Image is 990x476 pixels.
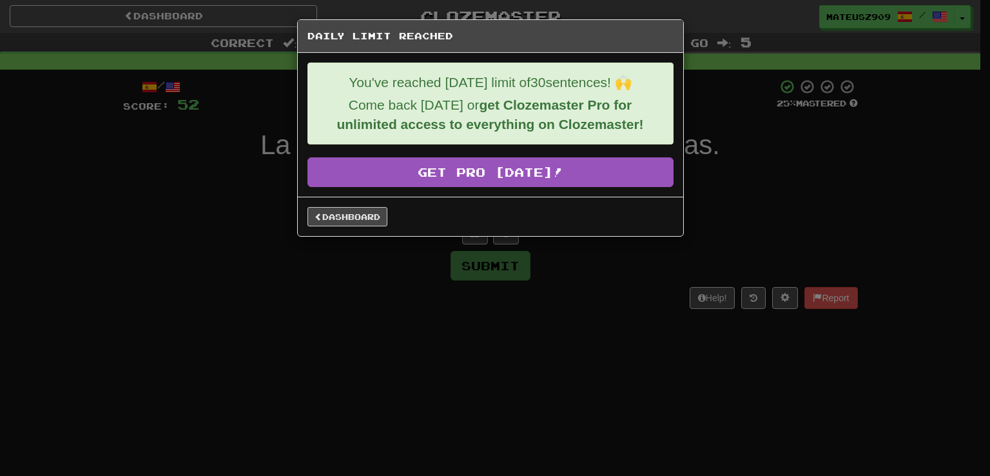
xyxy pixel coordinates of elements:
strong: get Clozemaster Pro for unlimited access to everything on Clozemaster! [336,97,643,132]
h5: Daily Limit Reached [307,30,674,43]
p: You've reached [DATE] limit of 30 sentences! 🙌 [318,73,663,92]
a: Dashboard [307,207,387,226]
p: Come back [DATE] or [318,95,663,134]
a: Get Pro [DATE]! [307,157,674,187]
